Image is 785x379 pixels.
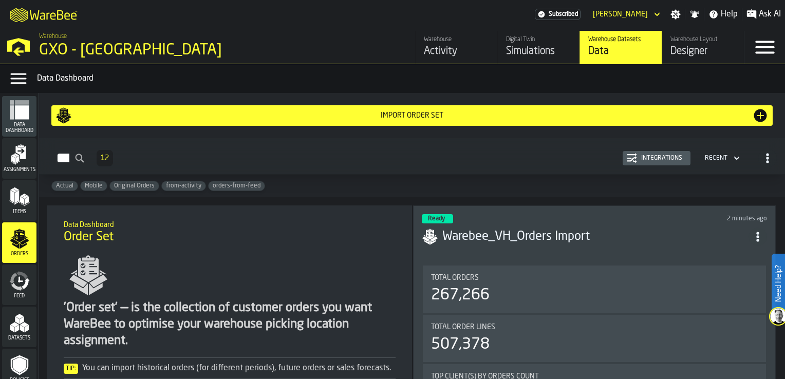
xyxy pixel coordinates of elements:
[162,182,205,189] span: from-activity
[4,68,33,89] label: button-toggle-Data Menu
[424,36,489,43] div: Warehouse
[670,44,736,59] div: Designer
[685,9,704,20] label: button-toggle-Notifications
[497,31,580,64] a: link-to-/wh/i/a3c616c1-32a4-47e6-8ca0-af4465b04030/simulations
[431,286,490,305] div: 267,266
[705,155,727,162] div: DropdownMenuValue-4
[64,362,396,374] div: You can import historical orders (for different periods), future orders or sales forecasts.
[55,214,404,251] div: title-Order Set
[549,11,578,18] span: Subscribed
[92,150,117,166] div: ButtonLoadMore-Load More-Prev-First-Last
[2,293,36,299] span: Feed
[721,8,738,21] span: Help
[666,9,685,20] label: button-toggle-Settings
[431,335,490,354] div: 507,378
[428,216,445,222] span: Ready
[2,180,36,221] li: menu Items
[431,323,495,331] span: Total Order Lines
[72,111,752,120] div: Import Order Set
[64,219,396,229] h2: Sub Title
[2,222,36,263] li: menu Orders
[2,209,36,215] span: Items
[773,255,784,312] label: Need Help?
[623,151,690,165] button: button-Integrations
[431,274,479,282] span: Total Orders
[423,266,766,313] div: stat-Total Orders
[506,36,571,43] div: Digital Twin
[759,8,781,21] span: Ask AI
[81,182,107,189] span: Mobile
[415,31,497,64] a: link-to-/wh/i/a3c616c1-32a4-47e6-8ca0-af4465b04030/feed/
[423,315,766,362] div: stat-Total Order Lines
[593,10,648,18] div: DropdownMenuValue-Jade Webb
[580,31,662,64] a: link-to-/wh/i/a3c616c1-32a4-47e6-8ca0-af4465b04030/data
[442,229,749,245] h3: Warebee_VH_Orders Import
[37,72,781,85] div: Data Dashboard
[422,214,453,223] div: status-3 2
[64,300,396,349] div: 'Order set' — is the collection of customer orders you want WareBee to optimise your warehouse pi...
[2,251,36,257] span: Orders
[39,138,785,175] h2: button-Orders
[431,323,758,331] div: Title
[64,364,78,374] span: Tip:
[64,229,114,245] span: Order Set
[662,31,744,64] a: link-to-/wh/i/a3c616c1-32a4-47e6-8ca0-af4465b04030/designer
[2,335,36,341] span: Datasets
[110,182,159,189] span: Original Orders
[588,36,653,43] div: Warehouse Datasets
[637,155,686,162] div: Integrations
[744,31,785,64] label: button-toggle-Menu
[39,41,316,60] div: GXO - [GEOGRAPHIC_DATA]
[431,274,758,282] div: Title
[2,307,36,348] li: menu Datasets
[2,138,36,179] li: menu Assignments
[209,182,265,189] span: orders-from-feed
[588,44,653,59] div: Data
[39,33,67,40] span: Warehouse
[535,9,581,20] a: link-to-/wh/i/a3c616c1-32a4-47e6-8ca0-af4465b04030/settings/billing
[52,182,78,189] span: Actual
[2,122,36,134] span: Data Dashboard
[611,215,767,222] div: Updated: 15/08/2025, 13:19:40 Created: 03/06/2025, 10:43:18
[2,264,36,306] li: menu Feed
[51,105,773,126] button: button-Import Order Set
[589,8,662,21] div: DropdownMenuValue-Jade Webb
[742,8,785,21] label: button-toggle-Ask AI
[701,152,742,164] div: DropdownMenuValue-4
[506,44,571,59] div: Simulations
[2,167,36,173] span: Assignments
[670,36,736,43] div: Warehouse Layout
[2,96,36,137] li: menu Data Dashboard
[101,155,109,162] span: 12
[424,44,489,59] div: Activity
[535,9,581,20] div: Menu Subscription
[704,8,742,21] label: button-toggle-Help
